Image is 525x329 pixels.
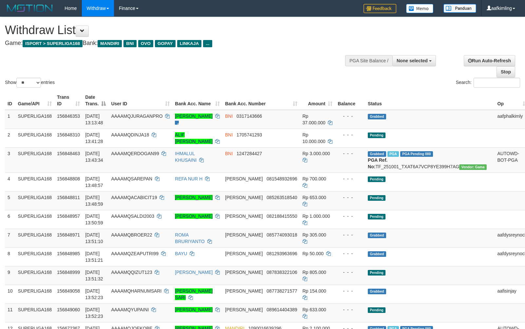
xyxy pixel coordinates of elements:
img: Button%20Memo.svg [406,4,434,13]
span: Rp 805.000 [303,270,326,275]
td: SUPERLIGA168 [15,303,55,322]
a: Stop [497,66,515,77]
span: AAAAMQSALDI2003 [111,214,154,219]
div: - - - [338,194,363,201]
span: AAAAMQZEAPUTRI99 [111,251,159,256]
td: SUPERLIGA168 [15,266,55,285]
span: MANDIRI [98,40,122,47]
b: PGA Ref. No: [368,157,387,169]
span: [DATE] 13:13:48 [85,113,103,125]
span: PGA Pending [400,151,433,157]
td: 6 [5,210,15,229]
span: Pending [368,307,385,313]
span: Rp 653.000 [303,195,326,200]
h1: Withdraw List [5,24,344,37]
span: Grabbed [368,289,386,294]
td: SUPERLIGA168 [15,129,55,147]
span: Pending [368,133,385,138]
span: 156849060 [57,307,80,312]
input: Search: [474,78,520,88]
th: Bank Acc. Number: activate to sort column ascending [222,91,300,110]
a: REFA NUR H [175,176,202,181]
span: [DATE] 13:51:21 [85,251,103,263]
td: 8 [5,247,15,266]
a: IHMALUL KHUSAINI [175,151,197,163]
span: [DATE] 13:43:34 [85,151,103,163]
a: [PERSON_NAME] [175,113,213,119]
span: Copy 087738271577 to clipboard [267,288,297,294]
span: ISPORT > SUPERLIGA168 [23,40,83,47]
a: Run Auto-Refresh [464,55,515,66]
span: Rp 633.000 [303,307,326,312]
td: SUPERLIGA168 [15,147,55,173]
span: LINKAJA [177,40,202,47]
span: Copy 085774093018 to clipboard [267,232,297,237]
span: AAAAMQACABICIT19 [111,195,157,200]
span: Copy 085263518540 to clipboard [267,195,297,200]
span: 156848811 [57,195,80,200]
span: AAAAMQQIZUT123 [111,270,152,275]
select: Showentries [16,78,41,88]
div: - - - [338,306,363,313]
div: - - - [338,175,363,182]
span: Rp 50.000 [303,251,324,256]
span: Grabbed [368,233,386,238]
span: Rp 154.000 [303,288,326,294]
td: TF_251001_TXAT6A7VCP8YE399H7AG [365,147,495,173]
td: SUPERLIGA168 [15,285,55,303]
a: [PERSON_NAME] [175,307,213,312]
span: 156849058 [57,288,80,294]
div: - - - [338,269,363,276]
span: Pending [368,270,385,276]
span: ... [203,40,212,47]
span: [PERSON_NAME] [225,307,263,312]
span: Rp 3.000.000 [303,151,330,156]
span: 156848957 [57,214,80,219]
span: None selected [397,58,428,63]
th: Amount: activate to sort column ascending [300,91,335,110]
td: 11 [5,303,15,322]
span: 156848999 [57,270,80,275]
div: - - - [338,113,363,119]
span: Vendor URL: https://trx31.1velocity.biz [459,164,487,170]
div: - - - [338,288,363,294]
span: [DATE] 13:48:59 [85,195,103,207]
a: [PERSON_NAME] [175,195,213,200]
span: Copy 081293963696 to clipboard [267,251,297,256]
span: [PERSON_NAME] [225,214,263,219]
span: [PERSON_NAME] [225,195,263,200]
th: ID [5,91,15,110]
td: SUPERLIGA168 [15,110,55,129]
td: SUPERLIGA168 [15,229,55,247]
span: Rp 1.000.000 [303,214,330,219]
span: [PERSON_NAME] [225,176,263,181]
td: SUPERLIGA168 [15,247,55,266]
span: AAAAMQYUPAINI [111,307,149,312]
span: Grabbed [368,151,386,157]
th: Bank Acc. Name: activate to sort column ascending [172,91,222,110]
a: ALIF [PERSON_NAME] [175,132,213,144]
td: 9 [5,266,15,285]
span: Copy 1247284427 to clipboard [236,151,262,156]
span: OVO [138,40,153,47]
span: Copy 082188415550 to clipboard [267,214,297,219]
th: User ID: activate to sort column ascending [108,91,172,110]
td: 5 [5,191,15,210]
td: 3 [5,147,15,173]
span: [DATE] 13:51:10 [85,232,103,244]
span: Pending [368,214,385,219]
img: panduan.png [443,4,476,13]
th: Date Trans.: activate to sort column descending [83,91,108,110]
span: Copy 1705741293 to clipboard [236,132,262,137]
a: [PERSON_NAME] SARI [175,288,213,300]
th: Status [365,91,495,110]
span: Copy 087838322106 to clipboard [267,270,297,275]
span: BNI [225,132,233,137]
span: BNI [225,151,233,156]
span: Copy 089614404389 to clipboard [267,307,297,312]
span: [DATE] 13:51:32 [85,270,103,281]
a: [PERSON_NAME] [175,214,213,219]
span: 156848971 [57,232,80,237]
th: Game/API: activate to sort column ascending [15,91,55,110]
span: 156848310 [57,132,80,137]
